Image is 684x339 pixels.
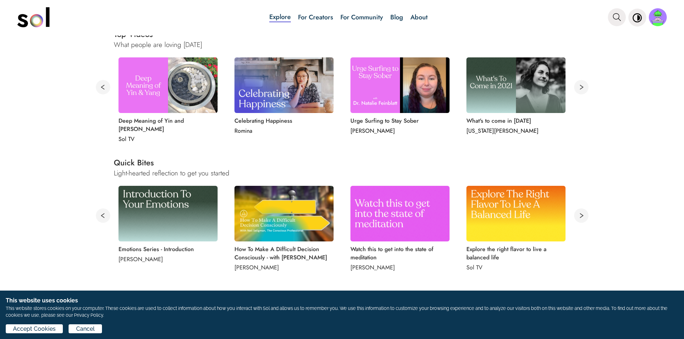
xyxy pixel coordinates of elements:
img: Urge Surfing to Stay Sober [350,57,450,113]
button: Accept Cookies [6,324,63,333]
img: Watch this to get into the state of meditation [350,186,450,241]
a: For Community [340,13,383,22]
a: For Creators [298,13,333,22]
img: How To Make A Difficult Decision Consciously - with Neil Seligman [234,186,334,241]
p: [US_STATE][PERSON_NAME] [466,127,563,135]
span: Cancel [76,325,95,333]
button: Cancel [69,324,102,333]
p: [PERSON_NAME] [350,263,447,272]
h2: Quick Bites [114,157,588,168]
p: What's to come in [DATE] [466,117,563,125]
a: Blog [390,13,403,22]
a: About [410,13,428,22]
p: Romina [234,127,331,135]
p: Sol TV [118,135,215,143]
p: Emotions Series - Introduction [118,245,215,253]
p: Watch this to get into the state of meditation [350,245,447,262]
a: Explore [269,12,291,22]
img: What's to come in 2021 [466,57,566,113]
p: This website stores cookies on your computer. These cookies are used to collect information about... [6,305,678,319]
img: Explore the right flavor to live a balanced life [466,186,566,241]
p: [PERSON_NAME] [118,255,215,263]
img: Celebrating Happiness [234,57,334,113]
p: [PERSON_NAME] [234,263,331,272]
nav: main navigation [17,5,667,30]
h3: What people are loving [DATE] [114,40,588,50]
img: logo [17,7,50,27]
p: [PERSON_NAME] [350,127,447,135]
h3: Light-hearted reflection to get you started [114,168,588,178]
p: Sol TV [466,263,563,272]
span: Accept Cookies [13,325,56,333]
p: Explore the right flavor to live a balanced life [466,245,563,262]
p: Celebrating Happiness [234,117,331,125]
p: How To Make A Difficult Decision Consciously - with [PERSON_NAME] [234,245,331,262]
img: Deep Meaning of Yin and Yang [118,57,218,113]
p: Urge Surfing to Stay Sober [350,117,447,125]
h1: This website uses cookies [6,296,678,305]
p: Deep Meaning of Yin and [PERSON_NAME] [118,117,215,133]
img: Emotions Series - Introduction [118,186,218,241]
